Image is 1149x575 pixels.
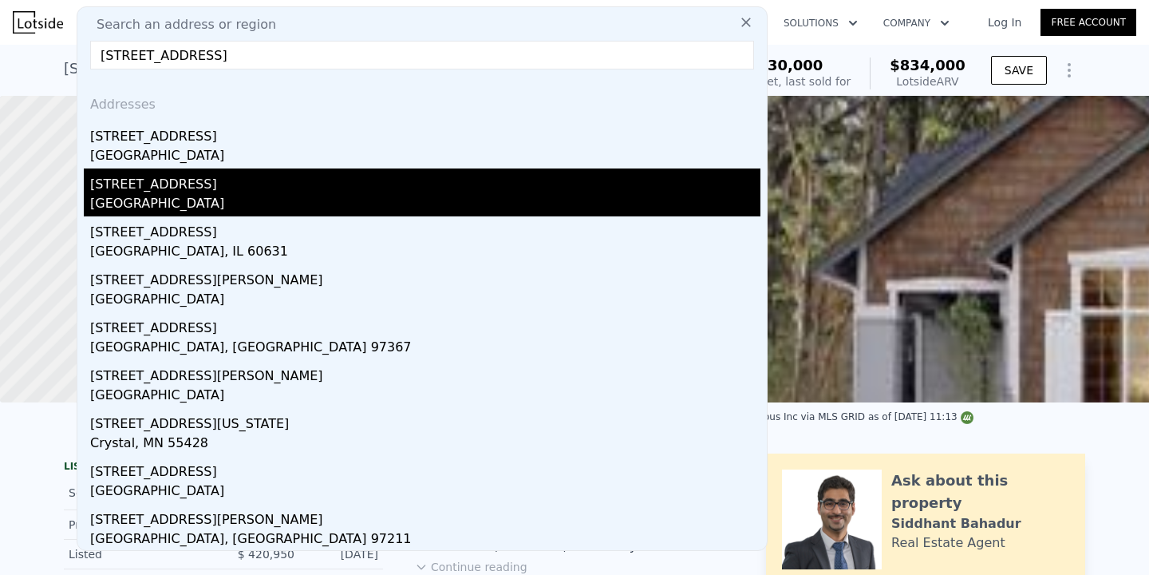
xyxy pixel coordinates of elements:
[307,546,378,562] div: [DATE]
[90,312,760,338] div: [STREET_ADDRESS]
[748,57,823,73] span: $430,000
[90,360,760,386] div: [STREET_ADDRESS][PERSON_NAME]
[90,482,760,504] div: [GEOGRAPHIC_DATA]
[64,460,383,476] div: LISTING & SALE HISTORY
[90,216,760,242] div: [STREET_ADDRESS]
[415,559,527,575] button: Continue reading
[1053,54,1085,86] button: Show Options
[90,41,754,69] input: Enter an address, city, region, neighborhood or zip code
[84,15,276,34] span: Search an address or region
[238,548,294,561] span: $ 420,950
[720,73,851,89] div: Off Market, last sold for
[64,57,330,80] div: [STREET_ADDRESS] , Kent , WA 98042
[969,14,1040,30] a: Log In
[13,11,63,34] img: Lotside
[84,82,760,121] div: Addresses
[90,386,760,408] div: [GEOGRAPHIC_DATA]
[90,408,760,434] div: [STREET_ADDRESS][US_STATE]
[69,517,211,533] div: Price Decrease
[890,57,965,73] span: $834,000
[891,514,1021,533] div: Siddhant Bahadur
[90,434,760,456] div: Crystal, MN 55428
[90,264,760,290] div: [STREET_ADDRESS][PERSON_NAME]
[90,338,760,360] div: [GEOGRAPHIC_DATA], [GEOGRAPHIC_DATA] 97367
[90,290,760,312] div: [GEOGRAPHIC_DATA]
[90,504,760,529] div: [STREET_ADDRESS][PERSON_NAME]
[961,411,973,424] img: NWMLS Logo
[69,482,211,503] div: Sold
[871,9,962,38] button: Company
[1040,9,1136,36] a: Free Account
[991,56,1047,85] button: SAVE
[890,73,965,89] div: Lotside ARV
[90,456,760,482] div: [STREET_ADDRESS]
[90,194,760,216] div: [GEOGRAPHIC_DATA]
[90,146,760,169] div: [GEOGRAPHIC_DATA]
[90,169,760,194] div: [STREET_ADDRESS]
[891,470,1069,514] div: Ask about this property
[69,546,211,562] div: Listed
[771,9,871,38] button: Solutions
[891,533,1005,553] div: Real Estate Agent
[90,529,760,552] div: [GEOGRAPHIC_DATA], [GEOGRAPHIC_DATA] 97211
[90,242,760,264] div: [GEOGRAPHIC_DATA], IL 60631
[90,121,760,146] div: [STREET_ADDRESS]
